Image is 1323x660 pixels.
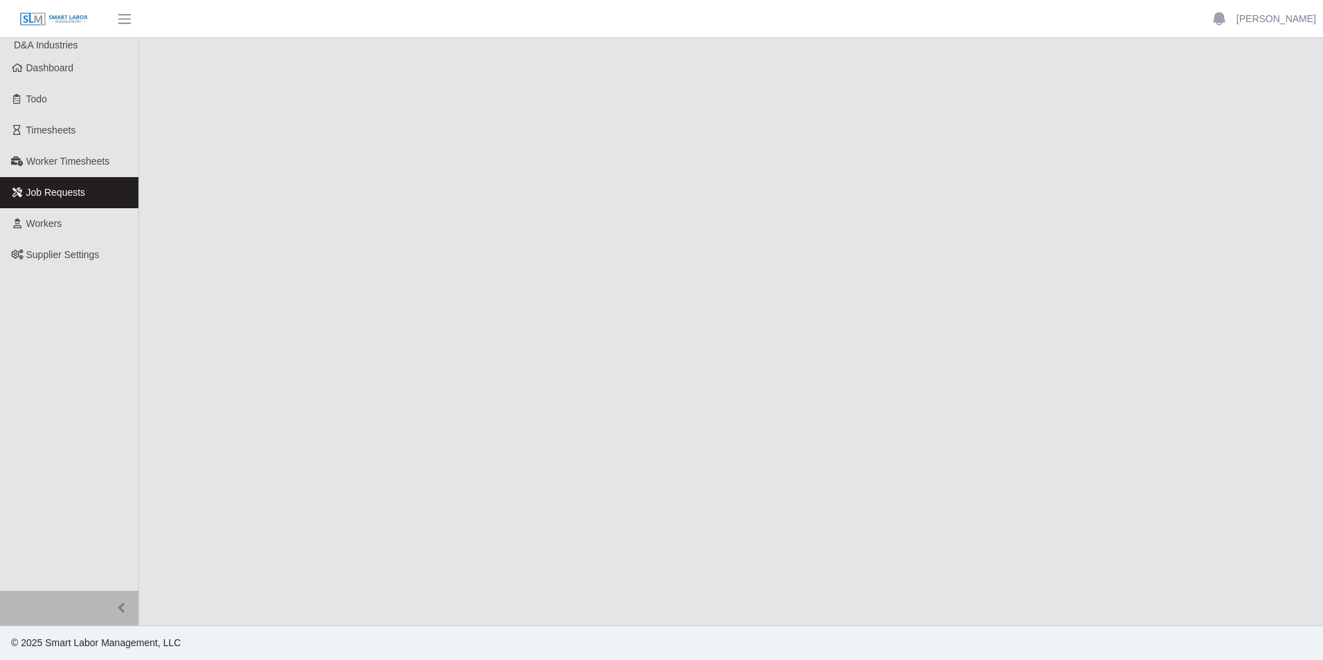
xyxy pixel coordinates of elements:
[26,125,76,136] span: Timesheets
[14,39,78,51] span: D&A Industries
[1237,12,1316,26] a: [PERSON_NAME]
[11,637,181,648] span: © 2025 Smart Labor Management, LLC
[26,93,47,104] span: Todo
[19,12,89,27] img: SLM Logo
[26,187,86,198] span: Job Requests
[26,62,74,73] span: Dashboard
[26,249,100,260] span: Supplier Settings
[26,156,109,167] span: Worker Timesheets
[26,218,62,229] span: Workers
